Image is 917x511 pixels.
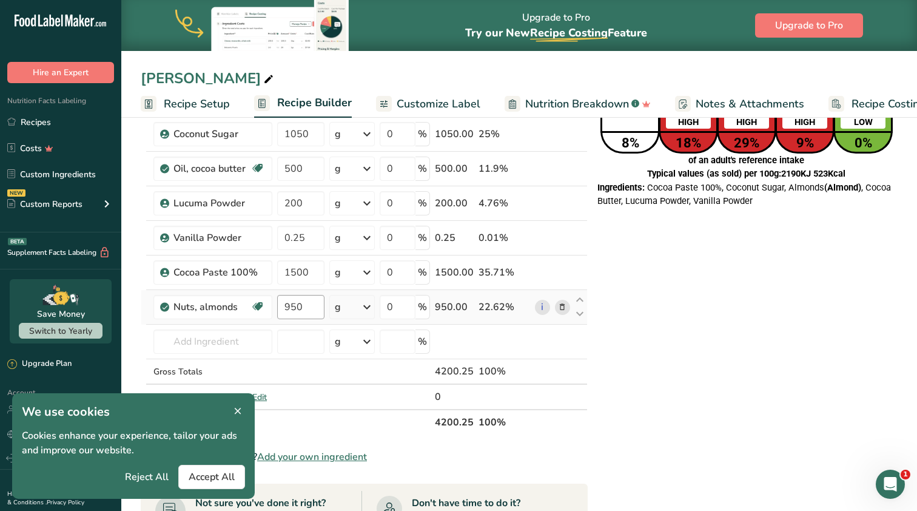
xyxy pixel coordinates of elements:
div: Custom Reports [7,198,82,211]
div: Upgrade to Pro [465,1,647,51]
button: Hire an Expert [7,62,114,83]
div: [PERSON_NAME] [141,67,276,89]
div: g [335,334,341,349]
div: HIGH [666,115,711,129]
div: Upgrade Plan [7,358,72,370]
div: g [335,196,341,211]
a: Customize Label [376,90,480,118]
div: 35.71% [479,265,530,280]
span: Reject All [125,470,169,484]
th: Net Totals [151,409,432,435]
b: (Almond) [824,182,861,193]
span: Add your own ingredient [257,450,367,464]
p: Cookies enhance your experience, tailor your ads and improve our website. [22,428,245,458]
button: Accept All [178,465,245,489]
span: Notes & Attachments [696,96,804,112]
div: NEW [7,189,25,197]
div: 25% [479,127,530,141]
span: Accept All [189,470,235,484]
p: 9% [777,133,833,153]
span: Try our New Feature [465,25,647,40]
span: Nutrition Breakdown [525,96,629,112]
button: Switch to Yearly [19,323,102,339]
p: 18% [660,133,716,153]
span: Customize Label [397,96,480,112]
div: g [335,231,341,245]
div: 0 [435,390,474,404]
div: Save Money [37,308,85,320]
a: Hire an Expert . [7,490,50,498]
a: Recipe Builder [254,89,352,118]
div: 1050.00 [435,127,474,141]
th: 4200.25 [432,409,476,435]
span: 2190KJ 523Kcal [781,168,845,179]
div: Can't find your ingredient? [141,450,588,464]
a: Privacy Policy [47,498,84,507]
div: g [335,300,341,314]
div: Recipe Yield Adjustments [153,391,272,404]
th: 100% [476,409,532,435]
p: 8% [602,133,658,153]
div: g [335,127,341,141]
a: Notes & Attachments [675,90,804,118]
span: Edit [252,391,267,403]
div: 0.01% [479,231,530,245]
span: Recipe Builder [277,95,352,111]
div: HIGH [782,115,827,129]
div: Gross Totals [153,365,272,378]
div: LOW [841,115,885,129]
a: Recipe Setup [141,90,230,118]
a: Terms & Conditions . [7,490,113,507]
div: HIGH [724,115,769,129]
span: 1 [901,470,910,479]
p: 0% [835,133,891,153]
span: Typical values (as sold) per 100g: [647,168,845,179]
div: g [335,265,341,280]
div: Cocoa Paste 100% [173,265,265,280]
div: 4.76% [479,196,530,211]
span: Ingredients: [597,182,645,193]
div: Nuts, almonds [173,300,250,314]
div: 950.00 [435,300,474,314]
span: Recipe Costing [530,25,608,40]
span: Switch to Yearly [29,325,92,337]
div: 4200.25 [435,364,474,379]
div: 100% [479,364,530,379]
button: Reject All [115,465,178,489]
span: Cocoa Paste 100%, Coconut Sugar, Almonds , Cocoa Butter, Lucuma Powder, Vanilla Powder [597,182,891,206]
div: 500.00 [435,161,474,176]
button: Upgrade to Pro [755,13,863,38]
div: Coconut Sugar [173,127,265,141]
a: Nutrition Breakdown [505,90,651,118]
div: BETA [8,238,27,245]
div: 1500.00 [435,265,474,280]
h1: We use cookies [22,403,245,421]
span: Upgrade to Pro [775,18,843,33]
input: Add Ingredient [153,330,272,354]
a: Language [7,424,59,445]
div: 22.62% [479,300,530,314]
div: g [335,161,341,176]
iframe: Intercom live chat [876,470,905,499]
div: 200.00 [435,196,474,211]
div: 11.9% [479,161,530,176]
div: Vanilla Powder [173,231,265,245]
a: i [535,300,550,315]
div: Lucuma Powder [173,196,265,211]
p: 29% [719,133,774,153]
div: 0.25 [435,231,474,245]
span: of an adult's reference intake [688,155,804,166]
div: Oil, cocoa butter [173,161,250,176]
span: Recipe Setup [164,96,230,112]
